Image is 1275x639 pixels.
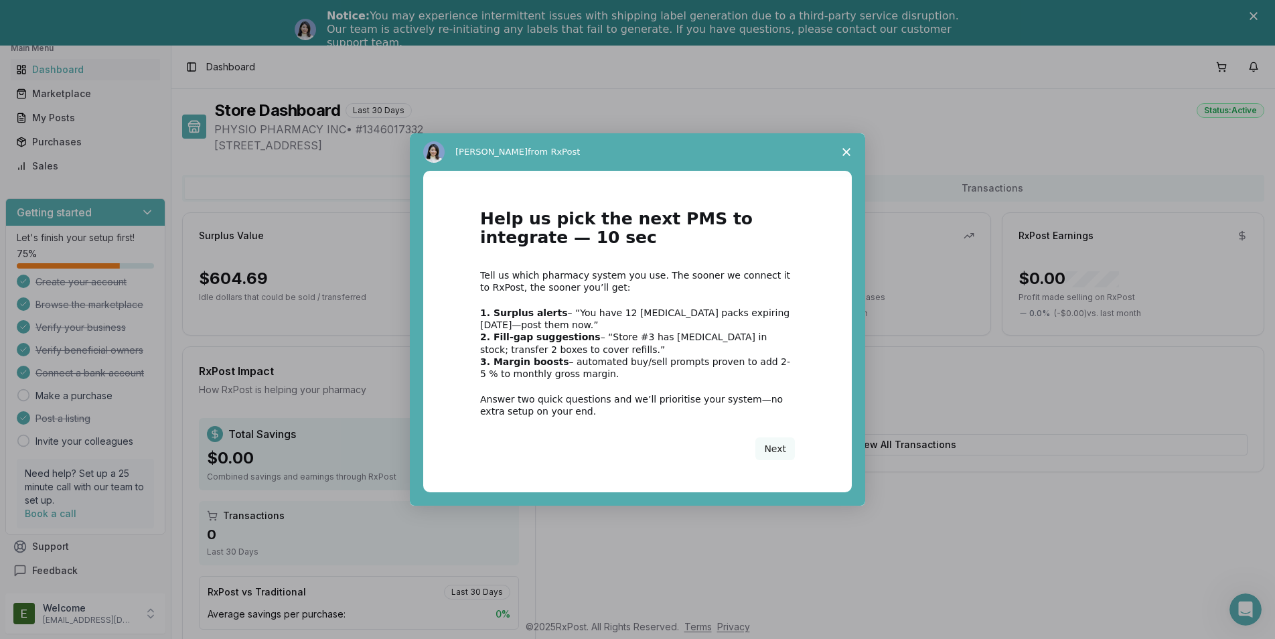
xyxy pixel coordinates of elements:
[480,332,601,342] b: 2. Fill-gap suggestions
[295,19,316,40] img: Profile image for Alice
[455,147,528,157] span: [PERSON_NAME]
[480,356,795,380] div: – automated buy/sell prompts proven to add 2-5 % to monthly gross margin.
[480,307,795,331] div: – “You have 12 [MEDICAL_DATA] packs expiring [DATE]—post them now.”
[528,147,580,157] span: from RxPost
[480,307,568,318] b: 1. Surplus alerts
[480,393,795,417] div: Answer two quick questions and we’ll prioritise your system—no extra setup on your end.
[327,9,370,22] b: Notice:
[480,356,569,367] b: 3. Margin boosts
[1250,12,1263,20] div: Close
[755,437,795,460] button: Next
[327,9,959,50] div: You may experience intermittent issues with shipping label generation due to a third-party servic...
[423,141,445,163] img: Profile image for Alice
[480,210,795,256] h1: Help us pick the next PMS to integrate — 10 sec
[480,269,795,293] div: Tell us which pharmacy system you use. The sooner we connect it to RxPost, the sooner you’ll get:
[828,133,865,171] span: Close survey
[480,331,795,355] div: – “Store #3 has [MEDICAL_DATA] in stock; transfer 2 boxes to cover refills.”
